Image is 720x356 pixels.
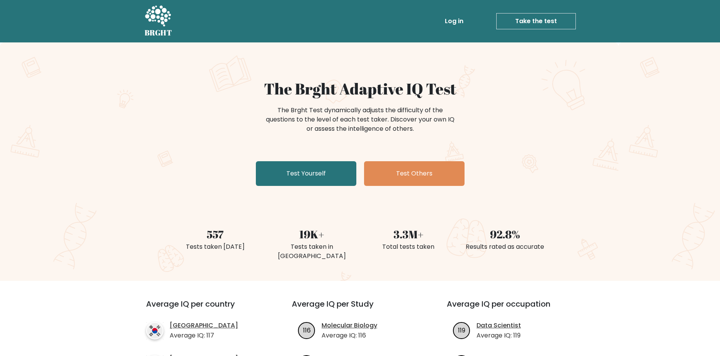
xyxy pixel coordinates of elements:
a: Test Yourself [256,161,356,186]
h5: BRGHT [145,28,172,37]
a: BRGHT [145,3,172,39]
p: Average IQ: 119 [477,331,521,340]
div: 19K+ [268,226,356,242]
a: Data Scientist [477,321,521,330]
div: Tests taken in [GEOGRAPHIC_DATA] [268,242,356,261]
div: 557 [172,226,259,242]
text: 116 [303,326,311,334]
text: 119 [458,326,465,334]
a: Molecular Biology [322,321,377,330]
h1: The Brght Adaptive IQ Test [172,79,549,98]
h3: Average IQ per country [146,299,264,318]
div: The Brght Test dynamically adjusts the difficulty of the questions to the level of each test take... [264,106,457,133]
img: country [146,322,163,339]
div: Total tests taken [365,242,452,251]
p: Average IQ: 117 [170,331,238,340]
a: Test Others [364,161,465,186]
a: [GEOGRAPHIC_DATA] [170,321,238,330]
h3: Average IQ per Study [292,299,428,318]
div: Results rated as accurate [461,242,549,251]
div: Tests taken [DATE] [172,242,259,251]
div: 92.8% [461,226,549,242]
h3: Average IQ per occupation [447,299,583,318]
a: Take the test [496,13,576,29]
p: Average IQ: 116 [322,331,377,340]
a: Log in [442,13,466,29]
div: 3.3M+ [365,226,452,242]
